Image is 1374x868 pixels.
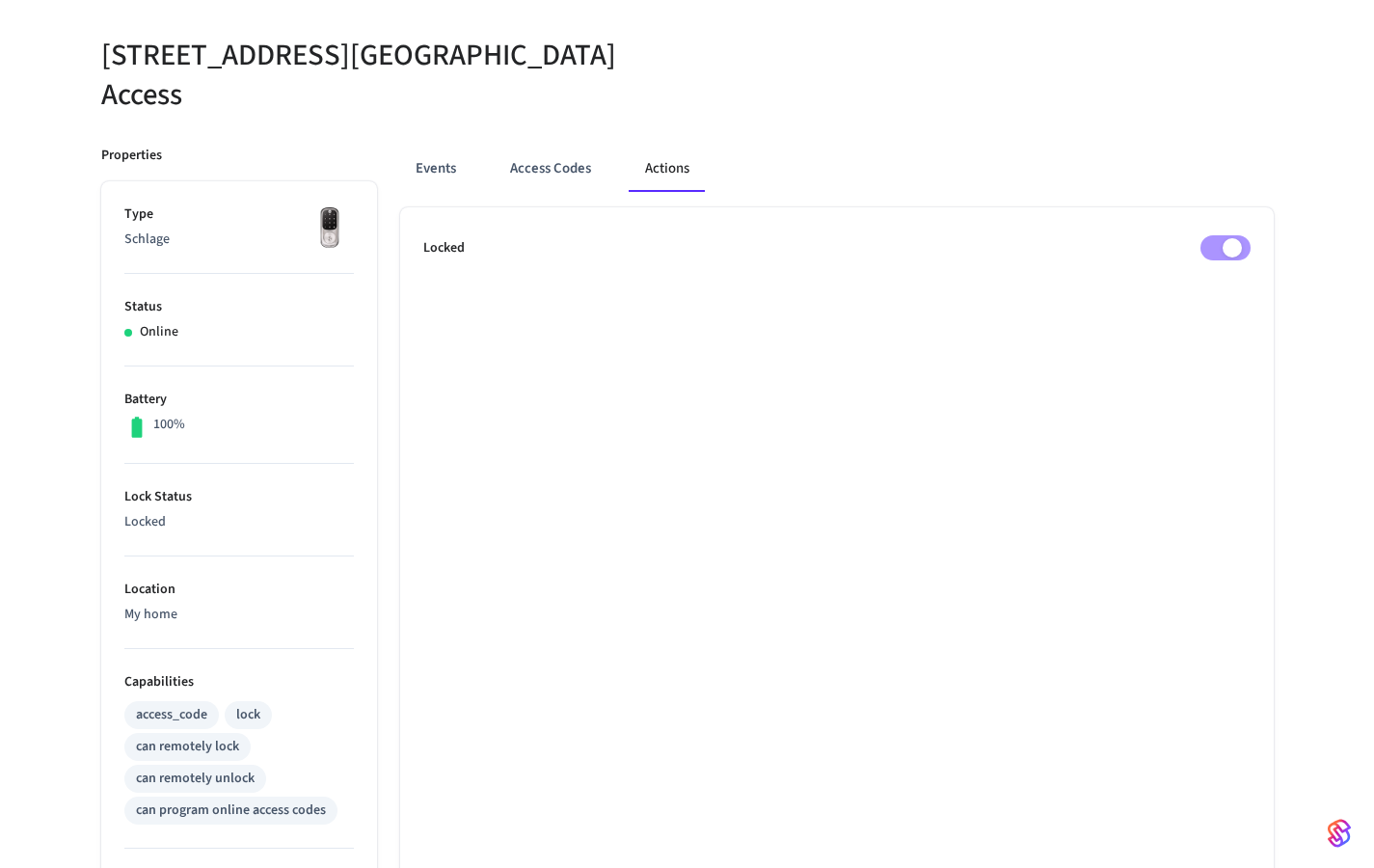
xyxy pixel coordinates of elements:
p: Online [140,322,178,342]
p: Locked [124,512,354,532]
p: Location [124,580,354,600]
h5: [STREET_ADDRESS][GEOGRAPHIC_DATA] Access [101,36,676,115]
p: Schlage [124,230,354,250]
button: Actions [630,146,705,192]
img: Yale Assure Touchscreen Wifi Smart Lock, Satin Nickel, Front [306,204,354,253]
div: ant example [400,146,1274,192]
p: My home [124,605,354,625]
p: Capabilities [124,672,354,692]
p: Locked [423,238,465,258]
p: Properties [101,146,162,166]
p: Lock Status [124,487,354,507]
div: lock [236,705,260,725]
div: access_code [136,705,207,725]
p: Status [124,297,354,317]
p: Type [124,204,354,225]
img: SeamLogoGradient.69752ec5.svg [1328,818,1351,849]
p: Battery [124,390,354,410]
div: can remotely lock [136,737,239,757]
p: 100% [153,415,185,435]
div: can program online access codes [136,800,326,821]
button: Events [400,146,471,192]
div: can remotely unlock [136,769,255,789]
button: Access Codes [495,146,606,192]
